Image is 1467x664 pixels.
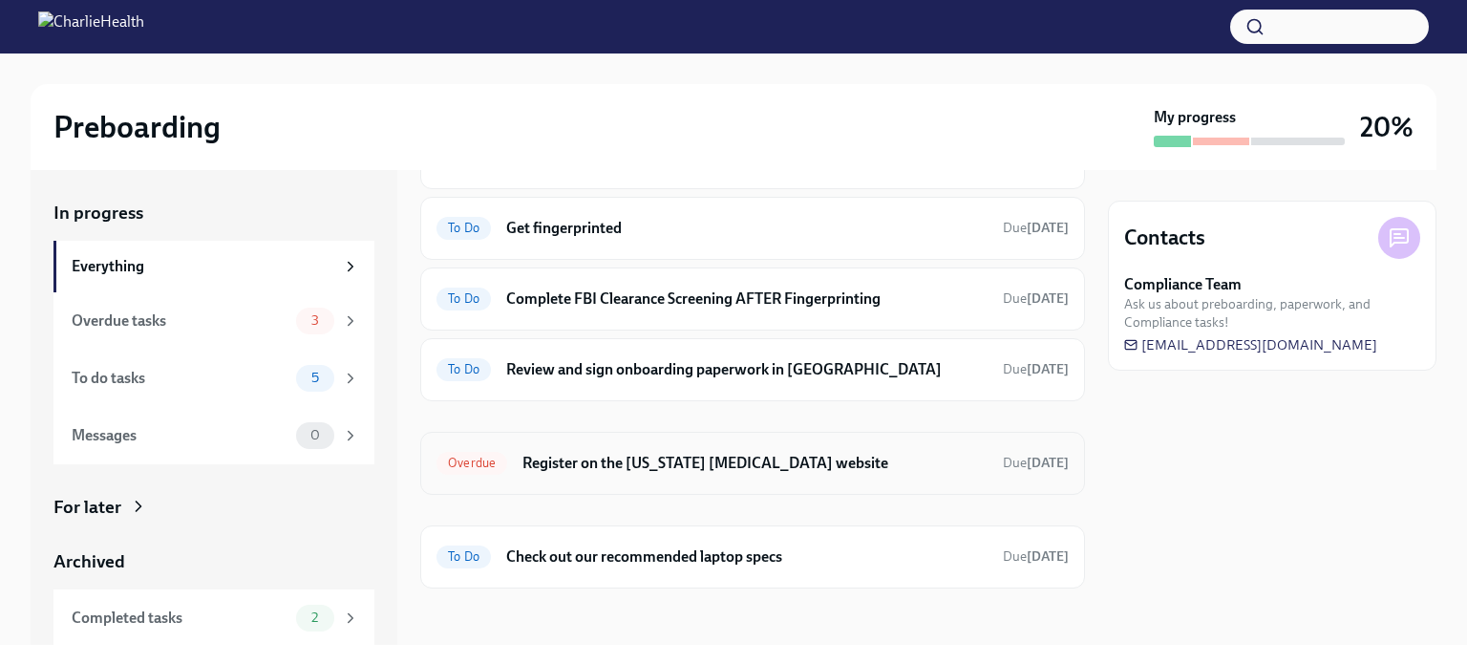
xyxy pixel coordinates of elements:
h2: Preboarding [53,108,221,146]
h6: Check out our recommended laptop specs [506,546,988,568]
strong: My progress [1154,107,1236,128]
div: To do tasks [72,368,288,389]
div: Overdue tasks [72,311,288,332]
span: To Do [436,362,491,376]
span: September 7th, 2025 09:00 [1003,360,1069,378]
span: August 31st, 2025 09:00 [1003,454,1069,472]
span: Due [1003,220,1069,236]
a: For later [53,495,374,520]
span: 5 [300,371,330,385]
span: To Do [436,221,491,235]
a: OverdueRegister on the [US_STATE] [MEDICAL_DATA] websiteDue[DATE] [436,448,1069,479]
strong: Compliance Team [1124,274,1242,295]
span: 0 [299,428,331,442]
h3: 20% [1360,110,1414,144]
strong: [DATE] [1027,361,1069,377]
a: Everything [53,241,374,292]
div: Messages [72,425,288,446]
a: Messages0 [53,407,374,464]
a: To do tasks5 [53,350,374,407]
span: Ask us about preboarding, paperwork, and Compliance tasks! [1124,295,1420,332]
h6: Get fingerprinted [506,218,988,239]
h6: Complete FBI Clearance Screening AFTER Fingerprinting [506,289,988,310]
span: Overdue [436,456,507,470]
span: 2 [300,610,330,625]
img: CharlieHealth [38,11,144,42]
span: September 7th, 2025 09:00 [1003,289,1069,308]
a: Completed tasks2 [53,589,374,647]
a: To DoReview and sign onboarding paperwork in [GEOGRAPHIC_DATA]Due[DATE] [436,354,1069,385]
div: Completed tasks [72,608,288,629]
div: For later [53,495,121,520]
span: Due [1003,548,1069,565]
a: Archived [53,549,374,574]
div: Everything [72,256,334,277]
span: To Do [436,291,491,306]
a: To DoCheck out our recommended laptop specsDue[DATE] [436,542,1069,572]
span: To Do [436,549,491,564]
span: September 4th, 2025 09:00 [1003,219,1069,237]
strong: [DATE] [1027,220,1069,236]
a: To DoGet fingerprintedDue[DATE] [436,213,1069,244]
strong: [DATE] [1027,290,1069,307]
span: 3 [300,313,330,328]
span: September 4th, 2025 09:00 [1003,547,1069,566]
h6: Review and sign onboarding paperwork in [GEOGRAPHIC_DATA] [506,359,988,380]
h4: Contacts [1124,224,1205,252]
a: In progress [53,201,374,225]
a: [EMAIL_ADDRESS][DOMAIN_NAME] [1124,335,1377,354]
strong: [DATE] [1027,455,1069,471]
strong: [DATE] [1027,548,1069,565]
span: Due [1003,290,1069,307]
span: Due [1003,455,1069,471]
a: To DoComplete FBI Clearance Screening AFTER FingerprintingDue[DATE] [436,284,1069,314]
a: Overdue tasks3 [53,292,374,350]
span: Due [1003,361,1069,377]
h6: Register on the [US_STATE] [MEDICAL_DATA] website [522,453,988,474]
